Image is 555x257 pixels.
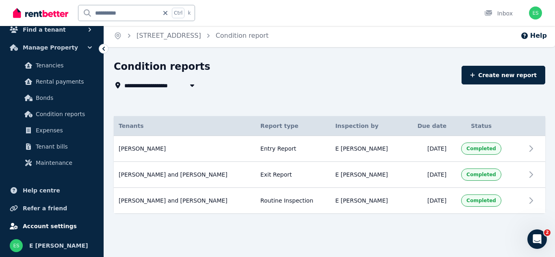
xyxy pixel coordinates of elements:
[17,111,136,120] div: We'll be back online in 1 hour
[188,10,191,16] span: k
[335,145,388,153] span: E [PERSON_NAME]
[97,13,113,29] img: Profile image for Earl
[17,138,66,147] span: Search for help
[36,125,91,135] span: Expenses
[405,188,451,213] td: [DATE]
[36,142,91,151] span: Tenant bills
[10,73,94,90] a: Rental payments
[67,203,95,208] span: Messages
[12,154,151,169] div: Rental Payments - How They Work
[12,134,151,151] button: Search for help
[17,157,136,166] div: Rental Payments - How They Work
[10,106,94,122] a: Condition reports
[36,158,91,168] span: Maintenance
[129,203,142,208] span: Help
[16,71,146,85] p: How can we help?
[104,24,278,47] nav: Breadcrumb
[256,136,330,162] td: Entry Report
[54,182,108,215] button: Messages
[451,116,511,136] th: Status
[23,25,66,35] span: Find a tenant
[10,57,94,73] a: Tenancies
[10,239,23,252] img: E Sharpe
[8,96,154,127] div: Send us a messageWe'll be back online in 1 hour
[17,172,136,181] div: How much does it cost?
[216,32,269,39] a: Condition report
[119,171,228,179] span: [PERSON_NAME] and [PERSON_NAME]
[18,203,36,208] span: Home
[527,229,547,249] iframe: Intercom live chat
[17,103,136,111] div: Send us a message
[466,197,496,204] span: Completed
[256,162,330,188] td: Exit Report
[10,90,94,106] a: Bonds
[335,171,388,179] span: E [PERSON_NAME]
[128,13,144,29] img: Profile image for Jeremy
[23,221,77,231] span: Account settings
[256,188,330,213] td: Routine Inspection
[466,145,496,152] span: Completed
[520,31,547,41] button: Help
[330,116,405,136] th: Inspection by
[256,116,330,136] th: Report type
[23,43,78,52] span: Manage Property
[16,58,146,71] p: Hi E 👋
[7,39,97,56] button: Manage Property
[108,182,163,215] button: Help
[335,197,388,205] span: E [PERSON_NAME]
[36,109,91,119] span: Condition reports
[119,122,144,130] span: Tenants
[405,136,451,162] td: [DATE]
[16,15,75,28] img: logo
[7,200,97,216] a: Refer a friend
[10,155,94,171] a: Maintenance
[7,22,97,38] button: Find a tenant
[112,13,128,29] img: Profile image for Rochelle
[466,171,496,178] span: Completed
[405,162,451,188] td: [DATE]
[137,32,201,39] a: [STREET_ADDRESS]
[12,169,151,184] div: How much does it cost?
[119,145,166,153] span: [PERSON_NAME]
[23,186,60,195] span: Help centre
[462,66,545,84] a: Create new report
[10,138,94,155] a: Tenant bills
[36,60,91,70] span: Tenancies
[405,116,451,136] th: Due date
[36,77,91,86] span: Rental payments
[484,9,513,17] div: Inbox
[119,197,228,205] span: [PERSON_NAME] and [PERSON_NAME]
[23,203,67,213] span: Refer a friend
[544,229,551,236] span: 2
[529,6,542,19] img: E Sharpe
[114,60,210,73] h1: Condition reports
[36,93,91,103] span: Bonds
[172,8,184,18] span: Ctrl
[13,7,68,19] img: RentBetter
[29,241,88,251] span: E [PERSON_NAME]
[7,182,97,199] a: Help centre
[7,218,97,234] a: Account settings
[10,122,94,138] a: Expenses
